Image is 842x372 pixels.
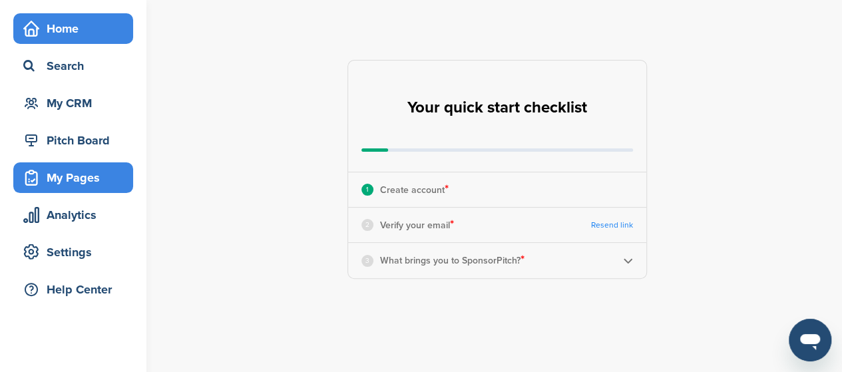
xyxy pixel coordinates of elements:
[20,203,133,227] div: Analytics
[591,220,633,230] a: Resend link
[361,184,373,196] div: 1
[13,162,133,193] a: My Pages
[20,240,133,264] div: Settings
[20,17,133,41] div: Home
[380,252,525,269] p: What brings you to SponsorPitch?
[13,13,133,44] a: Home
[20,128,133,152] div: Pitch Board
[13,200,133,230] a: Analytics
[20,166,133,190] div: My Pages
[361,219,373,231] div: 2
[13,88,133,118] a: My CRM
[623,256,633,266] img: Checklist arrow 2
[13,125,133,156] a: Pitch Board
[380,216,454,234] p: Verify your email
[380,181,449,198] p: Create account
[20,278,133,301] div: Help Center
[789,319,831,361] iframe: Button to launch messaging window
[407,93,587,122] h2: Your quick start checklist
[20,91,133,115] div: My CRM
[361,255,373,267] div: 3
[13,237,133,268] a: Settings
[20,54,133,78] div: Search
[13,274,133,305] a: Help Center
[13,51,133,81] a: Search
